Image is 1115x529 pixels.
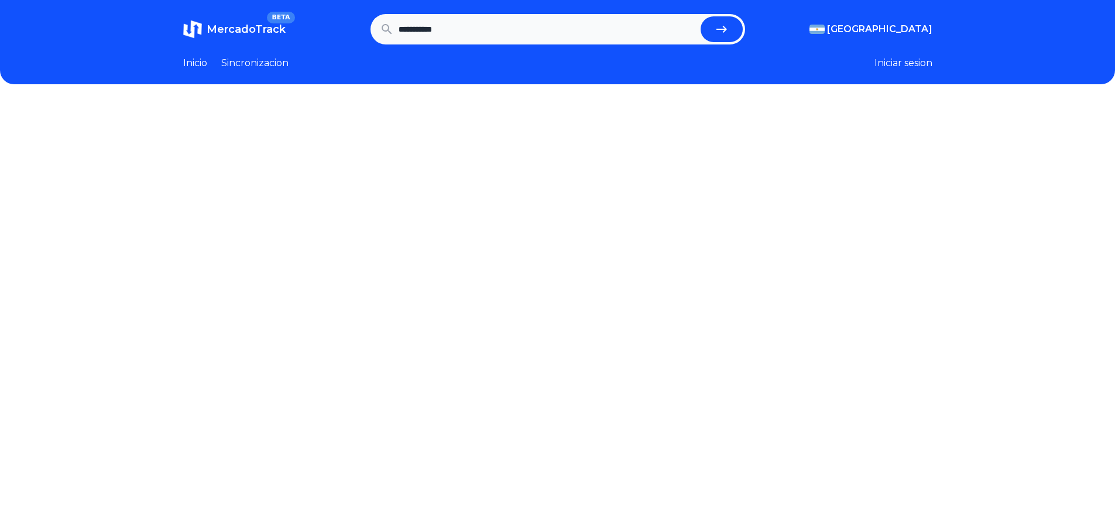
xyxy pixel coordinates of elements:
span: BETA [267,12,294,23]
img: Argentina [809,25,825,34]
span: [GEOGRAPHIC_DATA] [827,22,932,36]
a: Inicio [183,56,207,70]
button: [GEOGRAPHIC_DATA] [809,22,932,36]
a: Sincronizacion [221,56,289,70]
span: MercadoTrack [207,23,286,36]
button: Iniciar sesion [874,56,932,70]
a: MercadoTrackBETA [183,20,286,39]
img: MercadoTrack [183,20,202,39]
